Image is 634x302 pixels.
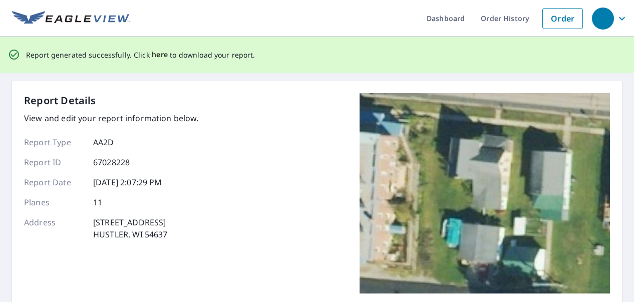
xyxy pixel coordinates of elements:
p: Report Date [24,176,84,188]
p: Address [24,216,84,240]
button: here [152,49,168,61]
p: [DATE] 2:07:29 PM [93,176,162,188]
img: EV Logo [12,11,130,26]
p: Planes [24,196,84,208]
p: 11 [93,196,102,208]
p: [STREET_ADDRESS] HUSTLER, WI 54637 [93,216,168,240]
p: 67028228 [93,156,130,168]
img: Top image [360,93,610,293]
p: Report Details [24,93,96,108]
p: View and edit your report information below. [24,112,199,124]
p: Report ID [24,156,84,168]
p: Report Type [24,136,84,148]
p: AA2D [93,136,114,148]
p: Report generated successfully. Click to download your report. [26,49,255,61]
a: Order [542,8,583,29]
